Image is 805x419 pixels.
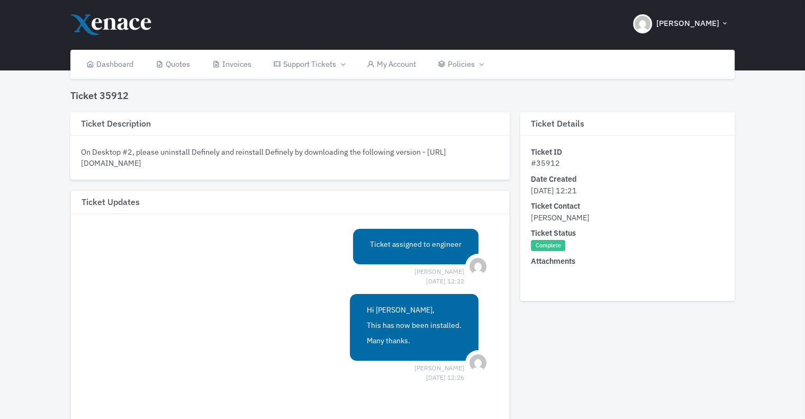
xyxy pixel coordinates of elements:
p: This has now been installed. [367,320,462,331]
h3: Ticket Description [70,112,510,136]
p: Many thanks. [367,335,462,346]
dt: Ticket Contact [531,200,724,212]
img: Header Avatar [633,14,652,33]
a: Dashboard [76,50,145,79]
a: Policies [427,50,494,79]
button: [PERSON_NAME] [627,5,735,42]
h4: Ticket 35912 [70,90,129,102]
a: My Account [356,50,427,79]
div: On Desktop #2, please uninstall Definely and reinstall Definely by downloading the following vers... [81,146,500,169]
span: [PERSON_NAME] [656,17,719,30]
h3: Ticket Details [520,112,735,136]
span: [PERSON_NAME] [DATE] 12:26 [414,363,464,373]
a: Quotes [144,50,201,79]
p: Hi [PERSON_NAME], [367,305,462,316]
dt: Attachments [531,255,724,267]
dt: Date Created [531,173,724,185]
h3: Ticket Updates [71,191,510,214]
span: [PERSON_NAME] [531,212,590,222]
span: [DATE] 12:21 [531,185,577,195]
span: #35912 [531,158,560,168]
dt: Ticket ID [531,146,724,158]
p: Ticket assigned to engineer [370,239,462,250]
a: Invoices [201,50,263,79]
dt: Ticket Status [531,227,724,239]
span: [PERSON_NAME] [DATE] 12:22 [414,267,464,277]
a: Support Tickets [262,50,355,79]
span: Complete [531,240,565,252]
